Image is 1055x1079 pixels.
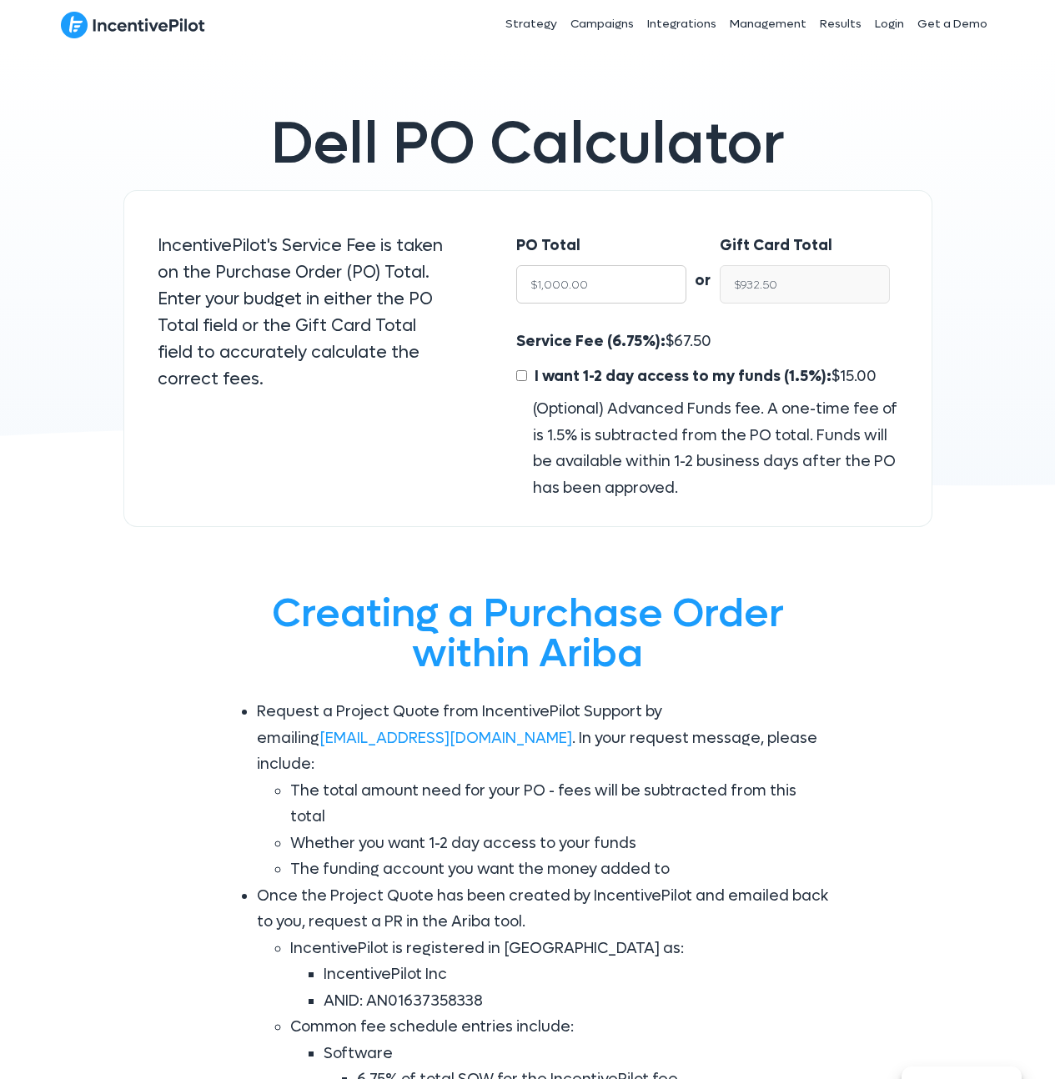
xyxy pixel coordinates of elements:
[158,233,450,393] p: IncentivePilot's Service Fee is taken on the Purchase Order (PO) Total. Enter your budget in eith...
[723,3,813,45] a: Management
[384,3,995,45] nav: Header Menu
[516,329,897,501] div: $
[61,11,205,39] img: IncentivePilot
[290,936,832,1015] li: IncentivePilot is registered in [GEOGRAPHIC_DATA] as:
[674,332,711,351] span: 67.50
[516,396,897,501] div: (Optional) Advanced Funds fee. A one-time fee of is 1.5% is subtracted from the PO total. Funds w...
[257,699,832,883] li: Request a Project Quote from IncentivePilot Support by emailing . In your request message, please...
[641,3,723,45] a: Integrations
[840,367,877,386] span: 15.00
[499,3,564,45] a: Strategy
[324,988,832,1015] li: ANID: AN01637358338
[530,367,877,386] span: $
[290,856,832,883] li: The funding account you want the money added to
[516,370,527,381] input: I want 1-2 day access to my funds (1.5%):$15.00
[319,729,572,748] a: [EMAIL_ADDRESS][DOMAIN_NAME]
[535,367,831,386] span: I want 1-2 day access to my funds (1.5%):
[911,3,994,45] a: Get a Demo
[290,831,832,857] li: Whether you want 1-2 day access to your funds
[564,3,641,45] a: Campaigns
[271,106,785,182] span: Dell PO Calculator
[290,778,832,831] li: The total amount need for your PO - fees will be subtracted from this total
[720,233,832,259] label: Gift Card Total
[272,587,784,680] span: Creating a Purchase Order within Ariba
[516,233,580,259] label: PO Total
[868,3,911,45] a: Login
[813,3,868,45] a: Results
[324,961,832,988] li: IncentivePilot Inc
[516,332,666,351] span: Service Fee (6.75%):
[686,233,720,294] div: or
